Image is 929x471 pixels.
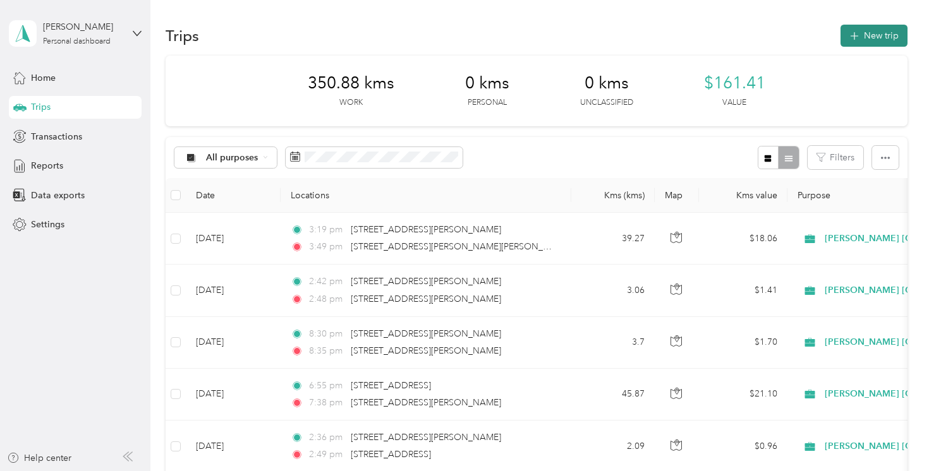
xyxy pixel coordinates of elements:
td: $1.70 [699,317,787,369]
span: Trips [31,100,51,114]
span: 6:55 pm [309,379,345,393]
td: $21.10 [699,369,787,420]
span: [STREET_ADDRESS] [351,449,431,460]
span: 0 kms [465,73,509,93]
td: [DATE] [186,369,281,420]
span: Home [31,71,56,85]
span: 2:36 pm [309,431,345,444]
span: 8:30 pm [309,327,345,341]
p: Unclassified [580,97,633,109]
span: Settings [31,218,64,231]
span: 8:35 pm [309,344,345,358]
td: [DATE] [186,213,281,265]
td: $1.41 [699,265,787,316]
p: Value [722,97,746,109]
div: Personal dashboard [43,38,111,45]
td: 45.87 [571,369,655,420]
td: [DATE] [186,317,281,369]
span: 7:38 pm [309,396,345,410]
p: Work [339,97,363,109]
span: 350.88 kms [308,73,394,93]
th: Kms (kms) [571,178,655,213]
span: [STREET_ADDRESS][PERSON_NAME] [351,345,501,356]
p: Personal [468,97,507,109]
span: Reports [31,159,63,172]
th: Locations [281,178,571,213]
div: [PERSON_NAME] [43,20,122,33]
span: [STREET_ADDRESS] [351,380,431,391]
span: $161.41 [704,73,765,93]
th: Date [186,178,281,213]
td: $18.06 [699,213,787,265]
span: [STREET_ADDRESS][PERSON_NAME] [351,328,501,339]
span: 2:42 pm [309,275,345,289]
span: 2:48 pm [309,292,345,306]
th: Map [655,178,699,213]
button: New trip [841,25,908,47]
td: 3.7 [571,317,655,369]
span: All purposes [206,153,258,162]
button: Filters [808,146,863,169]
span: [STREET_ADDRESS][PERSON_NAME] [351,276,501,287]
span: [STREET_ADDRESS][PERSON_NAME] [351,224,501,235]
iframe: Everlance-gr Chat Button Frame [858,400,929,471]
td: 3.06 [571,265,655,316]
span: [STREET_ADDRESS][PERSON_NAME] [351,432,501,443]
span: [STREET_ADDRESS][PERSON_NAME][PERSON_NAME] [351,241,571,252]
button: Help center [7,451,71,465]
span: 0 kms [585,73,629,93]
span: Data exports [31,189,85,202]
span: 2:49 pm [309,448,345,462]
span: 3:49 pm [309,240,345,254]
span: Transactions [31,130,82,143]
h1: Trips [166,29,199,42]
span: [STREET_ADDRESS][PERSON_NAME] [351,294,501,304]
th: Kms value [699,178,787,213]
td: [DATE] [186,265,281,316]
span: [STREET_ADDRESS][PERSON_NAME] [351,397,501,408]
span: 3:19 pm [309,223,345,237]
td: 39.27 [571,213,655,265]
